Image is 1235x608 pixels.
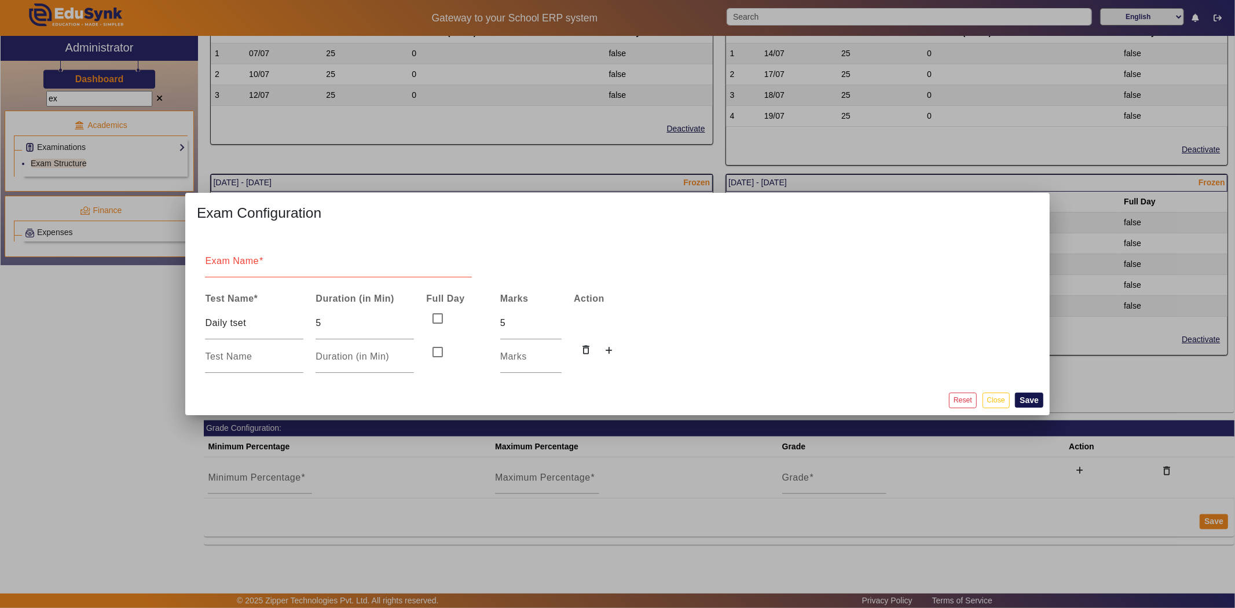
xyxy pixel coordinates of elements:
[185,193,1050,233] h3: Exam Configuration
[494,291,567,306] th: Marks
[500,350,562,364] input: Marks
[581,344,592,356] mat-icon: delete_outline
[316,316,414,330] input: Duration (in Min)
[310,291,420,306] th: Duration (in Min)
[420,291,494,306] th: Full Day
[500,316,562,330] input: Marks
[983,393,1010,408] button: Close
[568,291,642,306] th: Action
[205,256,259,266] mat-label: Exam Name
[205,350,303,364] input: Test Name
[205,316,303,330] input: Test Name
[199,291,310,306] th: Test Name
[949,393,977,408] button: Reset
[1015,393,1043,408] button: Save
[316,350,414,364] input: Duration (in Min)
